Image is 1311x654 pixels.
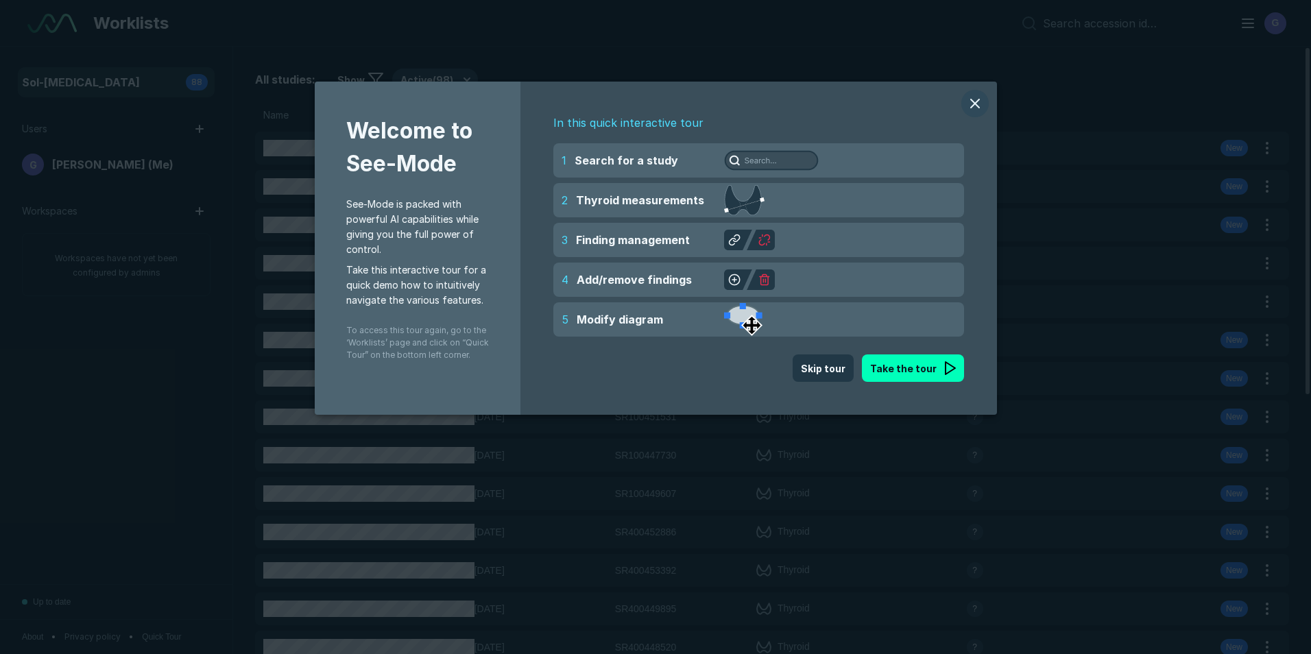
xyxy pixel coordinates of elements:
[577,271,692,288] span: Add/remove findings
[793,354,854,382] button: Skip tour
[562,232,568,248] span: 3
[724,303,762,336] img: Modify diagram
[562,152,566,169] span: 1
[346,313,489,361] span: To access this tour again, go to the ‘Worklists’ page and click on “Quick Tour” on the bottom lef...
[724,269,775,290] img: Add/remove findings
[724,150,819,171] img: Search for a study
[553,114,964,135] span: In this quick interactive tour
[562,192,568,208] span: 2
[577,311,663,328] span: Modify diagram
[562,271,568,288] span: 4
[576,232,690,248] span: Finding management
[346,197,489,257] span: See-Mode is packed with powerful AI capabilities while giving you the full power of control.
[724,185,765,215] img: Thyroid measurements
[862,354,964,382] button: Take the tour
[575,152,678,169] span: Search for a study
[724,230,775,250] img: Finding management
[346,263,489,308] span: Take this interactive tour for a quick demo how to intuitively navigate the various features.
[346,114,489,197] span: Welcome to See-Mode
[562,311,568,328] span: 5
[315,82,997,415] div: modal
[576,192,704,208] span: Thyroid measurements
